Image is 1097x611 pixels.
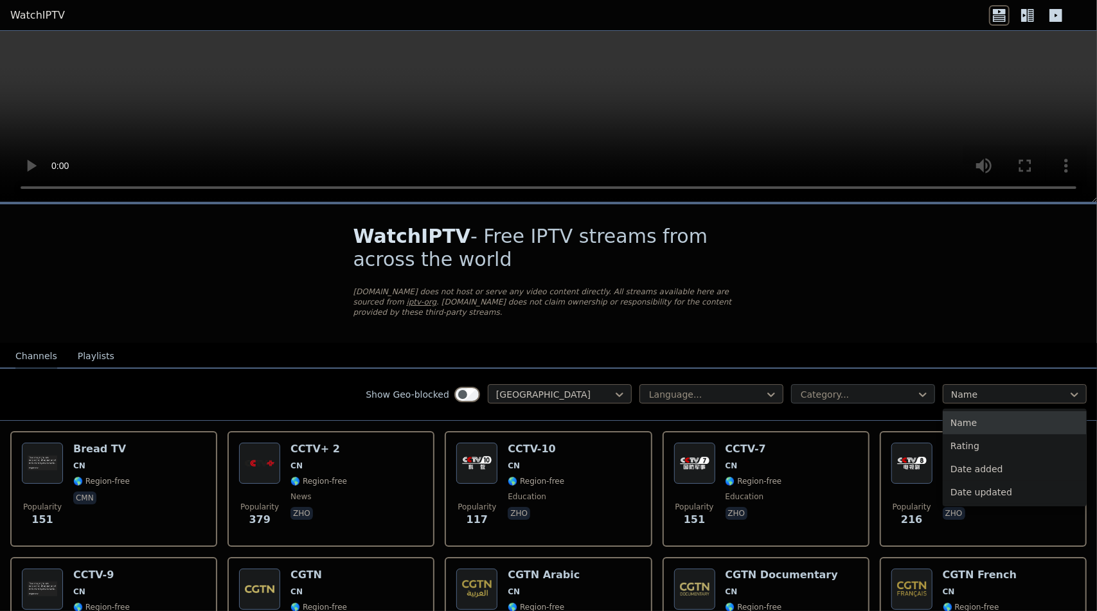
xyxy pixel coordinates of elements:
p: [DOMAIN_NAME] does not host or serve any video content directly. All streams available here are s... [353,287,744,317]
a: WatchIPTV [10,8,65,23]
h6: CGTN [290,569,423,581]
button: Channels [15,344,57,369]
span: 🌎 Region-free [73,476,130,486]
h6: CCTV-7 [726,443,782,456]
span: CN [290,461,303,471]
span: education [726,491,764,502]
span: CN [726,587,738,597]
span: 🌎 Region-free [290,476,347,486]
span: Popularity [675,502,714,512]
span: CN [290,587,303,597]
img: CGTN French [891,569,932,610]
span: Popularity [23,502,62,512]
img: Bread TV [22,443,63,484]
h6: CGTN Arabic [508,569,640,581]
p: cmn [73,491,96,504]
div: Date updated [943,481,1087,504]
span: Popularity [458,502,496,512]
span: 🌎 Region-free [726,476,782,486]
p: zho [726,507,748,520]
img: CCTV-7 [674,443,715,484]
span: 216 [901,512,922,527]
h6: CGTN French [943,569,1075,581]
p: zho [290,507,313,520]
h6: CGTN Documentary [726,569,858,581]
span: education [508,491,546,502]
h6: CCTV-9 [73,569,130,581]
div: Name [943,411,1087,434]
h6: Bread TV [73,443,130,456]
span: CN [508,461,520,471]
label: Show Geo-blocked [366,388,449,401]
img: CGTN Documentary [674,569,715,610]
img: CCTV-10 [456,443,497,484]
p: zho [508,507,530,520]
h1: - Free IPTV streams from across the world [353,225,744,271]
span: CN [726,461,738,471]
span: WatchIPTV [353,225,471,247]
span: CN [943,587,955,597]
span: 151 [31,512,53,527]
span: 379 [249,512,270,527]
img: CCTV-8 [891,443,932,484]
h6: CCTV-10 [508,443,564,456]
img: CCTV+ 2 [239,443,280,484]
div: Date added [943,457,1087,481]
img: CCTV-9 [22,569,63,610]
span: news [290,491,311,502]
span: CN [73,461,85,471]
div: Rating [943,434,1087,457]
img: CGTN Arabic [456,569,497,610]
h6: CCTV+ 2 [290,443,347,456]
span: Popularity [893,502,931,512]
a: iptv-org [407,297,437,306]
span: Popularity [240,502,279,512]
img: CGTN [239,569,280,610]
p: zho [943,507,965,520]
span: 🌎 Region-free [508,476,564,486]
span: CN [508,587,520,597]
button: Playlists [78,344,114,369]
span: 117 [467,512,488,527]
span: CN [73,587,85,597]
span: 151 [684,512,705,527]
